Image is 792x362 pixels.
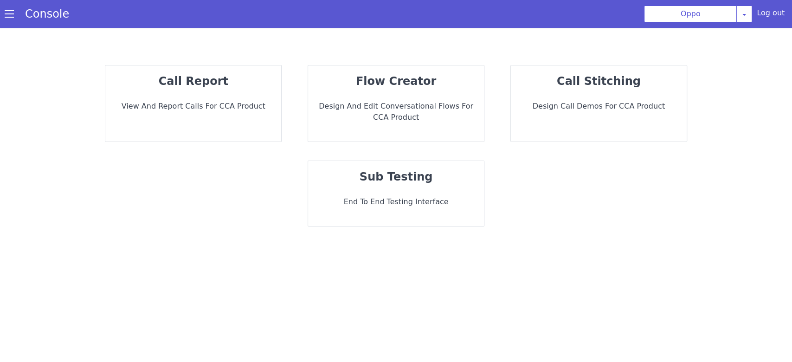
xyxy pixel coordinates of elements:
[360,169,433,184] strong: sub testing
[115,93,276,109] p: View and report calls for CCA Product
[559,79,644,95] strong: call stitching
[648,13,741,32] button: Oppo
[520,104,681,120] p: Design call demos for CCA Product
[161,68,231,83] strong: call report
[315,194,476,210] p: End to End Testing Interface
[358,74,439,89] strong: flow creator
[317,98,479,125] p: Design and Edit Conversational flows for CCA Product
[761,18,789,33] div: Log out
